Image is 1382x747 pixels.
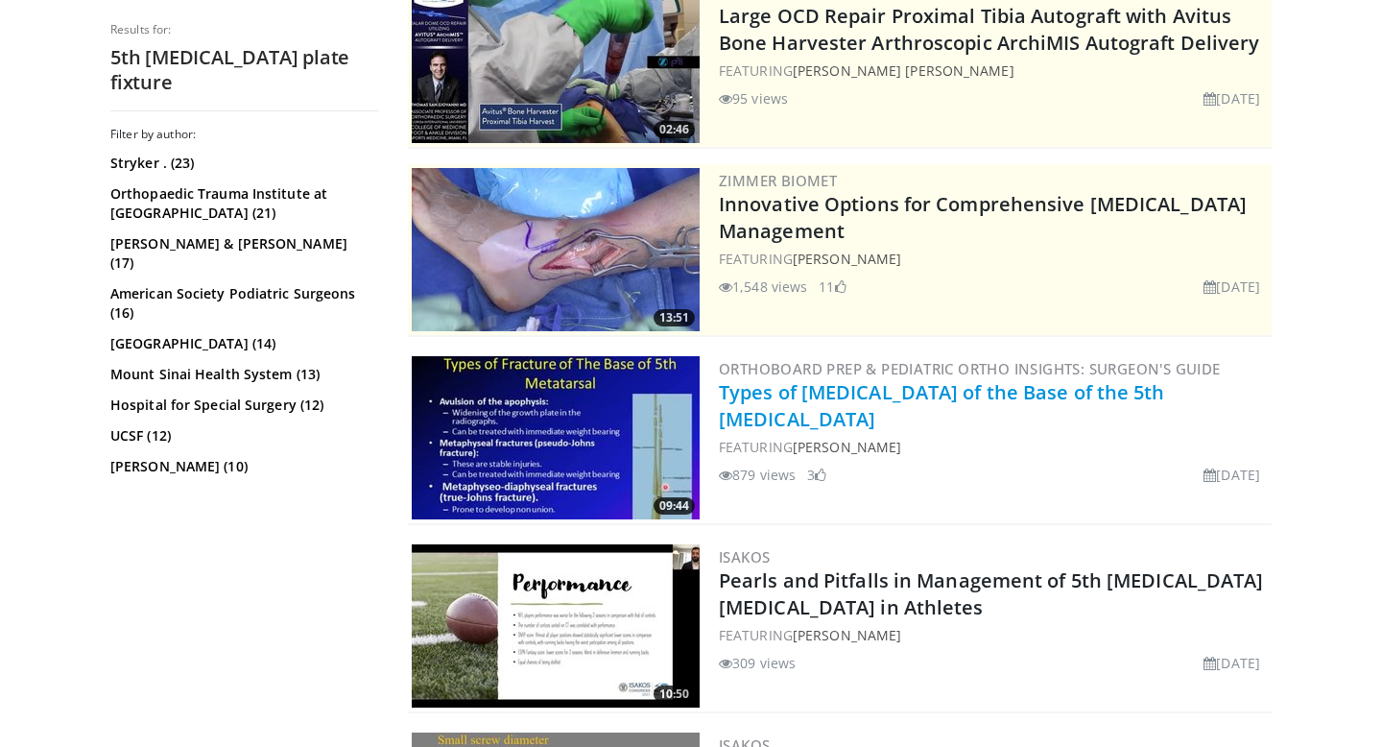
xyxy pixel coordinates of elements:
a: [PERSON_NAME] (10) [110,457,374,476]
a: ISAKOS [719,547,770,566]
h3: Filter by author: [110,127,379,142]
a: [PERSON_NAME] & [PERSON_NAME] (17) [110,234,374,273]
p: Results for: [110,22,379,37]
div: FEATURING [719,437,1268,457]
h2: 5th [MEDICAL_DATA] plate fixture [110,45,379,95]
li: 3 [807,465,826,485]
li: [DATE] [1203,653,1260,673]
li: 95 views [719,88,788,108]
a: Pearls and Pitfalls in Management of 5th [MEDICAL_DATA] [MEDICAL_DATA] in Athletes [719,567,1264,620]
a: 10:50 [412,544,700,708]
a: [GEOGRAPHIC_DATA] (14) [110,334,374,353]
div: FEATURING [719,249,1268,269]
a: Hospital for Special Surgery (12) [110,396,374,415]
a: [PERSON_NAME] [793,438,901,456]
img: 0c5364b4-a8c4-4520-b966-ce13488393dc.300x170_q85_crop-smart_upscale.jpg [412,544,700,708]
a: 09:44 [412,356,700,519]
a: Orthopaedic Trauma Institute at [GEOGRAPHIC_DATA] (21) [110,184,374,223]
a: Zimmer Biomet [719,171,837,190]
a: [PERSON_NAME] [793,250,901,268]
li: 879 views [719,465,796,485]
a: 13:51 [412,168,700,331]
li: 309 views [719,653,796,673]
span: 02:46 [654,121,695,138]
a: OrthoBoard Prep & Pediatric Ortho Insights: Surgeon's Guide [719,359,1221,378]
span: 09:44 [654,497,695,515]
a: Stryker . (23) [110,154,374,173]
a: Innovative Options for Comprehensive [MEDICAL_DATA] Management [719,191,1247,244]
li: [DATE] [1203,465,1260,485]
li: [DATE] [1203,277,1260,297]
a: [PERSON_NAME] [793,626,901,644]
a: UCSF (12) [110,426,374,446]
li: 11 [819,277,846,297]
div: FEATURING [719,60,1268,81]
span: 10:50 [654,686,695,703]
img: ce164293-0bd9-447d-b578-fc653e6584c8.300x170_q85_crop-smart_upscale.jpg [412,168,700,331]
a: Mount Sinai Health System (13) [110,365,374,384]
a: Large OCD Repair Proximal Tibia Autograft with Avitus Bone Harvester Arthroscopic ArchiMIS Autogr... [719,3,1260,56]
span: 13:51 [654,309,695,326]
a: [PERSON_NAME] [PERSON_NAME] [793,61,1014,80]
a: Types of [MEDICAL_DATA] of the Base of the 5th [MEDICAL_DATA] [719,379,1165,432]
li: 1,548 views [719,277,807,297]
div: FEATURING [719,625,1268,645]
img: 76ca984e-299d-48b3-a6c7-ae6ad17a59e4.300x170_q85_crop-smart_upscale.jpg [412,356,700,519]
a: American Society Podiatric Surgeons (16) [110,284,374,323]
li: [DATE] [1203,88,1260,108]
